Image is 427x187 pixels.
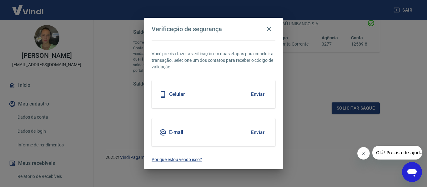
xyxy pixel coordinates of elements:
h5: E-mail [169,129,183,135]
button: Enviar [248,88,268,101]
span: Olá! Precisa de ajuda? [4,4,53,9]
iframe: Mensagem da empresa [372,146,422,160]
iframe: Botão para abrir a janela de mensagens [402,162,422,182]
a: Por que estou vendo isso? [152,156,275,163]
h5: Celular [169,91,185,97]
iframe: Fechar mensagem [357,147,370,160]
button: Enviar [248,126,268,139]
h4: Verificação de segurança [152,25,222,33]
p: Você precisa fazer a verificação em duas etapas para concluir a transação. Selecione um dos conta... [152,51,275,70]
